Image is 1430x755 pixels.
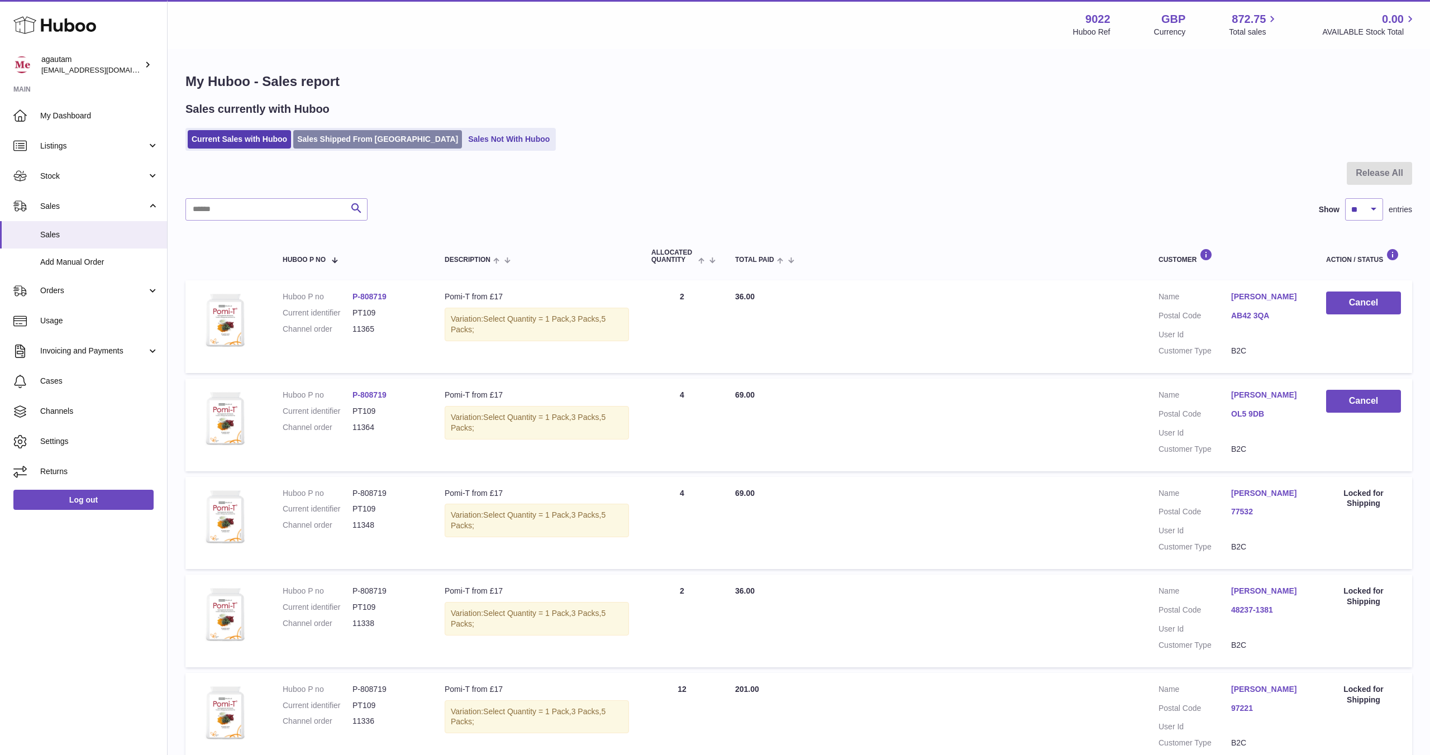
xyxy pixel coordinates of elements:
dd: B2C [1231,444,1304,455]
dd: P-808719 [352,586,422,596]
a: [PERSON_NAME] [1231,292,1304,302]
span: Orders [40,285,147,296]
span: Sales [40,201,147,212]
span: 69.00 [735,489,755,498]
span: Select Quantity = 1 Pack,3 Packs,5 Packs; [451,707,606,727]
span: Select Quantity = 1 Pack,3 Packs,5 Packs; [451,413,606,432]
dt: Channel order [283,324,352,335]
dt: Name [1159,586,1231,599]
div: Pomi-T from £17 [445,586,629,596]
span: ALLOCATED Quantity [651,249,695,264]
dt: Customer Type [1159,640,1231,651]
div: Locked for Shipping [1326,684,1401,705]
strong: 9022 [1085,12,1110,27]
label: Show [1319,204,1340,215]
img: info@naturemedical.co.uk [13,56,30,73]
td: 4 [640,477,724,570]
a: [PERSON_NAME] [1231,390,1304,400]
strong: GBP [1161,12,1185,27]
a: P-808719 [352,292,387,301]
div: Variation: [445,308,629,341]
img: PTVLWebsiteFront.jpg [197,684,252,740]
dt: Customer Type [1159,542,1231,552]
dt: Current identifier [283,602,352,613]
span: Invoicing and Payments [40,346,147,356]
dt: Customer Type [1159,444,1231,455]
dt: Postal Code [1159,409,1231,422]
span: Usage [40,316,159,326]
dt: Huboo P no [283,292,352,302]
dt: Channel order [283,618,352,629]
dd: B2C [1231,640,1304,651]
div: Variation: [445,406,629,439]
span: Select Quantity = 1 Pack,3 Packs,5 Packs; [451,609,606,628]
dt: User Id [1159,624,1231,634]
dd: 11338 [352,618,422,629]
dd: 11364 [352,422,422,433]
dd: 11336 [352,716,422,727]
dd: P-808719 [352,684,422,695]
a: OL5 9DB [1231,409,1304,419]
h2: Sales currently with Huboo [185,102,330,117]
div: Action / Status [1326,249,1401,264]
td: 2 [640,280,724,373]
a: P-808719 [352,390,387,399]
span: [EMAIL_ADDRESS][DOMAIN_NAME] [41,65,164,74]
a: 872.75 Total sales [1229,12,1279,37]
dd: B2C [1231,738,1304,748]
dd: PT109 [352,602,422,613]
div: Variation: [445,602,629,635]
td: 2 [640,575,724,667]
dt: Channel order [283,422,352,433]
a: AB42 3QA [1231,310,1304,321]
span: Description [445,256,490,264]
dt: Name [1159,488,1231,501]
dd: PT109 [352,406,422,417]
dt: Huboo P no [283,684,352,695]
a: Sales Shipped From [GEOGRAPHIC_DATA] [293,130,462,149]
button: Cancel [1326,292,1401,314]
dt: Name [1159,684,1231,697]
button: Cancel [1326,390,1401,413]
span: 872.75 [1232,12,1266,27]
a: 0.00 AVAILABLE Stock Total [1322,12,1417,37]
dd: P-808719 [352,488,422,499]
span: Returns [40,466,159,477]
img: PTVLWebsiteFront.jpg [197,390,252,446]
dt: Customer Type [1159,738,1231,748]
dt: Huboo P no [283,390,352,400]
img: PTVLWebsiteFront.jpg [197,488,252,544]
div: Locked for Shipping [1326,586,1401,607]
dt: Postal Code [1159,310,1231,324]
span: Select Quantity = 1 Pack,3 Packs,5 Packs; [451,314,606,334]
span: 69.00 [735,390,755,399]
span: Huboo P no [283,256,326,264]
dd: PT109 [352,504,422,514]
dt: Current identifier [283,406,352,417]
div: Customer [1159,249,1304,264]
dt: Postal Code [1159,506,1231,520]
dt: Postal Code [1159,703,1231,716]
dt: Name [1159,292,1231,305]
dt: Current identifier [283,308,352,318]
dt: Customer Type [1159,346,1231,356]
a: 48237-1381 [1231,605,1304,615]
span: entries [1389,204,1412,215]
span: 36.00 [735,292,755,301]
span: Add Manual Order [40,257,159,267]
span: Select Quantity = 1 Pack,3 Packs,5 Packs; [451,510,606,530]
span: AVAILABLE Stock Total [1322,27,1417,37]
dt: User Id [1159,329,1231,340]
dt: User Id [1159,428,1231,438]
dt: User Id [1159,721,1231,732]
span: Settings [40,436,159,447]
dd: PT109 [352,308,422,318]
img: PTVLWebsiteFront.jpg [197,586,252,642]
dt: Current identifier [283,700,352,711]
dt: Channel order [283,520,352,531]
a: [PERSON_NAME] [1231,586,1304,596]
dt: User Id [1159,525,1231,536]
a: [PERSON_NAME] [1231,684,1304,695]
dt: Postal Code [1159,605,1231,618]
a: Current Sales with Huboo [188,130,291,149]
